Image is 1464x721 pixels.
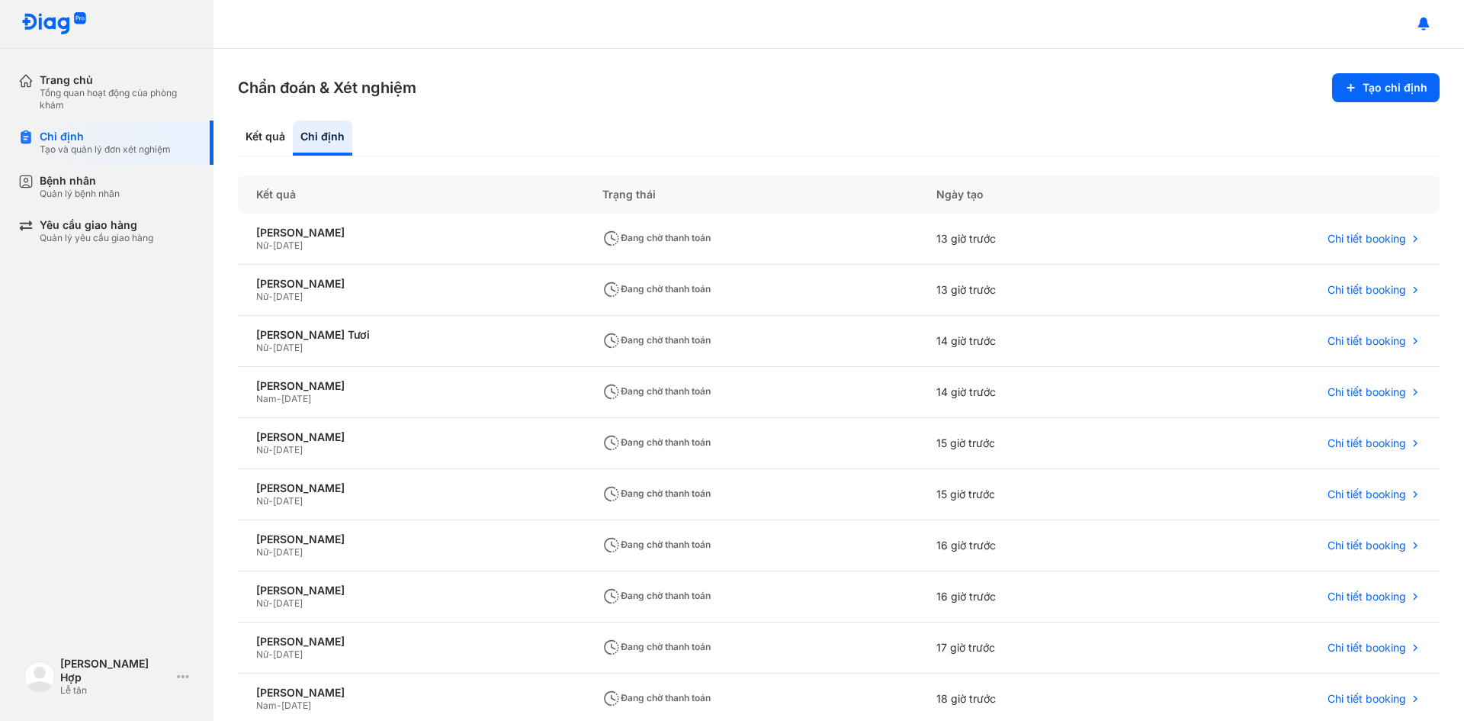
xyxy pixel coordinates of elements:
[602,590,711,601] span: Đang chờ thanh toán
[1328,692,1406,706] span: Chi tiết booking
[268,291,273,302] span: -
[40,174,120,188] div: Bệnh nhân
[268,342,273,353] span: -
[40,188,120,200] div: Quản lý bệnh nhân
[602,488,711,499] span: Đang chờ thanh toán
[281,700,311,711] span: [DATE]
[602,539,711,550] span: Đang chờ thanh toán
[918,214,1139,265] div: 13 giờ trước
[1332,73,1440,102] button: Tạo chỉ định
[918,316,1139,367] div: 14 giờ trước
[40,143,171,156] div: Tạo và quản lý đơn xét nghiệm
[1328,488,1406,501] span: Chi tiết booking
[918,623,1139,674] div: 17 giờ trước
[60,657,171,684] div: [PERSON_NAME] Hợp
[60,684,171,697] div: Lễ tân
[1328,334,1406,348] span: Chi tiết booking
[256,495,268,507] span: Nữ
[273,240,303,251] span: [DATE]
[256,597,268,609] span: Nữ
[256,700,277,711] span: Nam
[602,641,711,652] span: Đang chờ thanh toán
[602,385,711,397] span: Đang chờ thanh toán
[273,291,303,302] span: [DATE]
[256,430,566,444] div: [PERSON_NAME]
[918,520,1139,571] div: 16 giờ trước
[918,418,1139,469] div: 15 giờ trước
[584,175,918,214] div: Trạng thái
[256,342,268,353] span: Nữ
[273,546,303,558] span: [DATE]
[256,328,566,342] div: [PERSON_NAME] Tươi
[1328,283,1406,297] span: Chi tiết booking
[268,495,273,507] span: -
[21,12,87,36] img: logo
[24,661,55,692] img: logo
[602,436,711,448] span: Đang chờ thanh toán
[273,649,303,660] span: [DATE]
[268,597,273,609] span: -
[256,379,566,393] div: [PERSON_NAME]
[1328,590,1406,604] span: Chi tiết booking
[602,283,711,295] span: Đang chờ thanh toán
[256,533,566,546] div: [PERSON_NAME]
[256,584,566,597] div: [PERSON_NAME]
[1328,436,1406,450] span: Chi tiết booking
[918,571,1139,623] div: 16 giờ trước
[40,87,195,111] div: Tổng quan hoạt động của phòng khám
[918,265,1139,316] div: 13 giờ trước
[277,393,281,404] span: -
[273,342,303,353] span: [DATE]
[281,393,311,404] span: [DATE]
[40,218,153,232] div: Yêu cầu giao hàng
[256,240,268,251] span: Nữ
[602,692,711,703] span: Đang chờ thanh toán
[238,77,416,98] h3: Chẩn đoán & Xét nghiệm
[602,334,711,346] span: Đang chờ thanh toán
[268,240,273,251] span: -
[256,546,268,558] span: Nữ
[256,635,566,649] div: [PERSON_NAME]
[273,597,303,609] span: [DATE]
[268,546,273,558] span: -
[918,367,1139,418] div: 14 giờ trước
[40,130,171,143] div: Chỉ định
[918,469,1139,520] div: 15 giờ trước
[256,444,268,455] span: Nữ
[273,495,303,507] span: [DATE]
[277,700,281,711] span: -
[256,686,566,700] div: [PERSON_NAME]
[293,121,352,156] div: Chỉ định
[256,649,268,660] span: Nữ
[268,649,273,660] span: -
[256,291,268,302] span: Nữ
[40,232,153,244] div: Quản lý yêu cầu giao hàng
[602,232,711,243] span: Đang chờ thanh toán
[918,175,1139,214] div: Ngày tạo
[1328,385,1406,399] span: Chi tiết booking
[256,277,566,291] div: [PERSON_NAME]
[1328,539,1406,552] span: Chi tiết booking
[256,393,277,404] span: Nam
[268,444,273,455] span: -
[256,226,566,240] div: [PERSON_NAME]
[1328,641,1406,655] span: Chi tiết booking
[238,175,584,214] div: Kết quả
[273,444,303,455] span: [DATE]
[238,121,293,156] div: Kết quả
[256,481,566,495] div: [PERSON_NAME]
[1328,232,1406,246] span: Chi tiết booking
[40,73,195,87] div: Trang chủ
